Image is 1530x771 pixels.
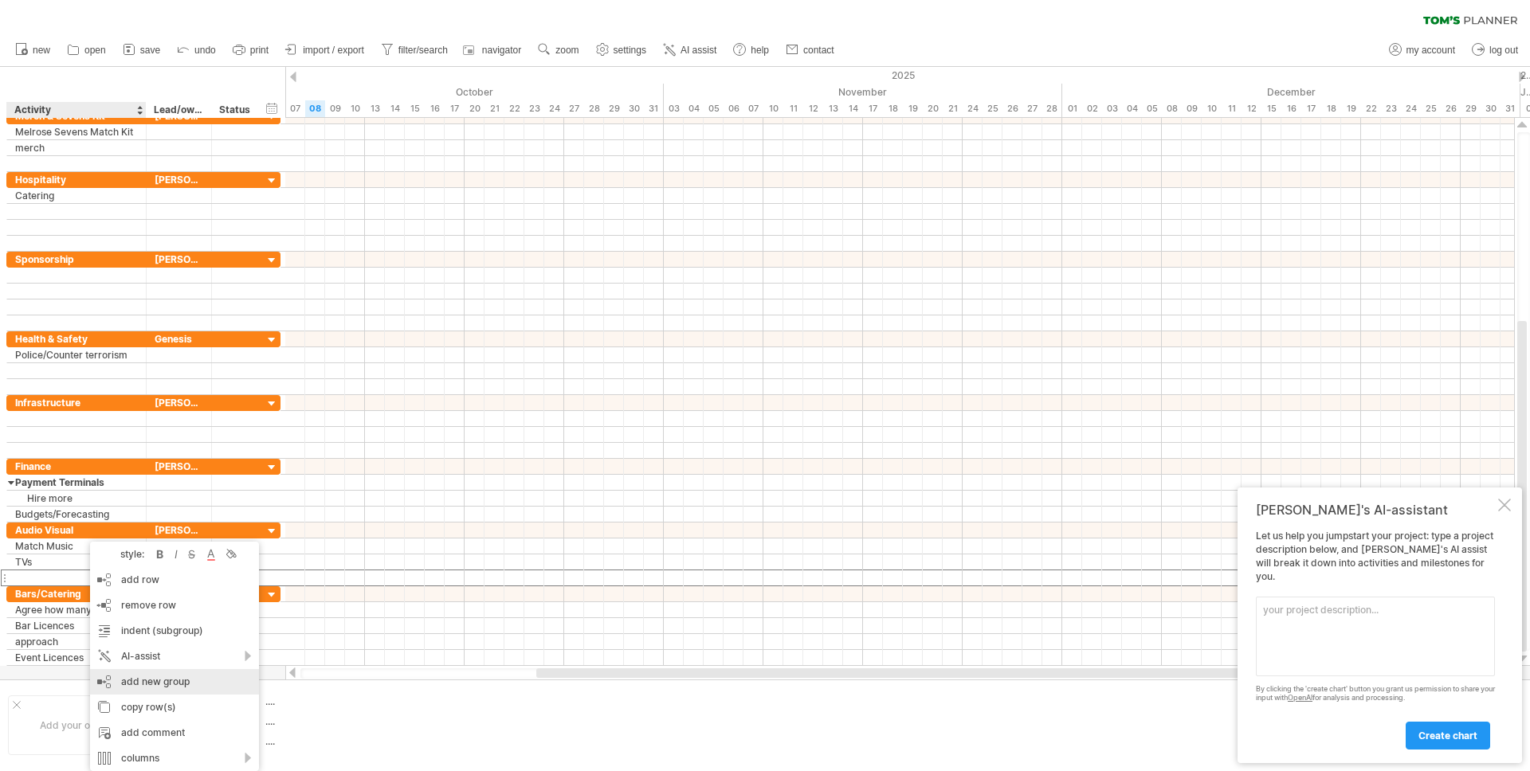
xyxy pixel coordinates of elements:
[33,45,50,56] span: new
[15,618,138,633] div: Bar Licences
[1162,100,1182,117] div: Monday, 8 December 2025
[592,40,651,61] a: settings
[614,45,646,56] span: settings
[15,475,138,490] div: Payment Terminals
[15,188,138,203] div: Catering
[923,100,943,117] div: Thursday, 20 November 2025
[84,45,106,56] span: open
[398,45,448,56] span: filter/search
[782,40,839,61] a: contact
[405,100,425,117] div: Wednesday, 15 October 2025
[1418,730,1477,742] span: create chart
[1421,100,1441,117] div: Thursday, 25 December 2025
[659,40,721,61] a: AI assist
[644,100,664,117] div: Friday, 31 October 2025
[285,100,305,117] div: Tuesday, 7 October 2025
[1002,100,1022,117] div: Wednesday, 26 November 2025
[524,100,544,117] div: Thursday, 23 October 2025
[15,554,138,569] div: TVs
[534,40,583,61] a: zoom
[1321,100,1341,117] div: Thursday, 18 December 2025
[305,100,325,117] div: Wednesday, 8 October 2025
[281,40,369,61] a: import / export
[743,100,763,117] div: Friday, 7 November 2025
[482,45,521,56] span: navigator
[96,548,152,560] div: style:
[385,100,405,117] div: Tuesday, 14 October 2025
[1202,100,1222,117] div: Wednesday, 10 December 2025
[15,538,138,554] div: Match Music
[325,100,345,117] div: Thursday, 9 October 2025
[823,100,843,117] div: Thursday, 13 November 2025
[729,40,774,61] a: help
[544,100,564,117] div: Friday, 24 October 2025
[1082,100,1102,117] div: Tuesday, 2 December 2025
[155,395,203,410] div: [PERSON_NAME]
[1222,100,1242,117] div: Thursday, 11 December 2025
[1062,84,1520,100] div: December 2025
[445,100,465,117] div: Friday, 17 October 2025
[155,331,203,346] div: Genesis
[229,40,273,61] a: print
[154,102,202,118] div: Lead/owner
[1406,722,1490,749] a: create chart
[90,644,259,669] div: AI-assist
[15,124,138,139] div: Melrose Sevens Match Kit
[155,522,203,538] div: [PERSON_NAME]
[1042,100,1062,117] div: Friday, 28 November 2025
[803,100,823,117] div: Wednesday, 12 November 2025
[365,100,385,117] div: Monday, 13 October 2025
[1256,502,1495,518] div: [PERSON_NAME]'s AI-assistant
[119,40,165,61] a: save
[1385,40,1460,61] a: my account
[584,100,604,117] div: Tuesday, 28 October 2025
[664,84,1062,100] div: November 2025
[1102,100,1122,117] div: Wednesday, 3 December 2025
[15,602,138,617] div: Agree how many bars
[1381,100,1401,117] div: Tuesday, 23 December 2025
[1489,45,1518,56] span: log out
[15,172,138,187] div: Hospitality
[724,100,743,117] div: Thursday, 6 November 2025
[484,100,504,117] div: Tuesday, 21 October 2025
[155,172,203,187] div: [PERSON_NAME]/Ally/Kirsty
[843,100,863,117] div: Friday, 14 November 2025
[121,599,176,611] span: remove row
[250,45,269,56] span: print
[684,100,704,117] div: Tuesday, 4 November 2025
[624,100,644,117] div: Thursday, 30 October 2025
[265,714,399,728] div: ....
[1288,693,1312,702] a: OpenAI
[903,100,923,117] div: Wednesday, 19 November 2025
[265,695,399,708] div: ....
[425,100,445,117] div: Thursday, 16 October 2025
[504,100,524,117] div: Wednesday, 22 October 2025
[1256,685,1495,703] div: By clicking the 'create chart' button you grant us permission to share your input with for analys...
[1142,100,1162,117] div: Friday, 5 December 2025
[883,100,903,117] div: Tuesday, 18 November 2025
[90,720,259,746] div: add comment
[14,102,137,118] div: Activity
[11,40,55,61] a: new
[15,491,138,506] div: Hire more
[983,100,1002,117] div: Tuesday, 25 November 2025
[863,100,883,117] div: Monday, 17 November 2025
[664,100,684,117] div: Monday, 3 November 2025
[15,522,138,538] div: Audio Visual
[1461,100,1481,117] div: Monday, 29 December 2025
[943,100,963,117] div: Friday, 21 November 2025
[1281,100,1301,117] div: Tuesday, 16 December 2025
[763,100,783,117] div: Monday, 10 November 2025
[206,84,664,100] div: October 2025
[1441,100,1461,117] div: Friday, 26 December 2025
[1406,45,1455,56] span: my account
[15,507,138,522] div: Budgets/Forecasting
[1062,100,1082,117] div: Monday, 1 December 2025
[15,634,138,649] div: approach
[90,618,259,644] div: indent (subgroup)
[783,100,803,117] div: Tuesday, 11 November 2025
[555,45,579,56] span: zoom
[1256,530,1495,749] div: Let us help you jumpstart your project: type a project description below, and [PERSON_NAME]'s AI ...
[90,669,259,695] div: add new group
[1501,100,1520,117] div: Wednesday, 31 December 2025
